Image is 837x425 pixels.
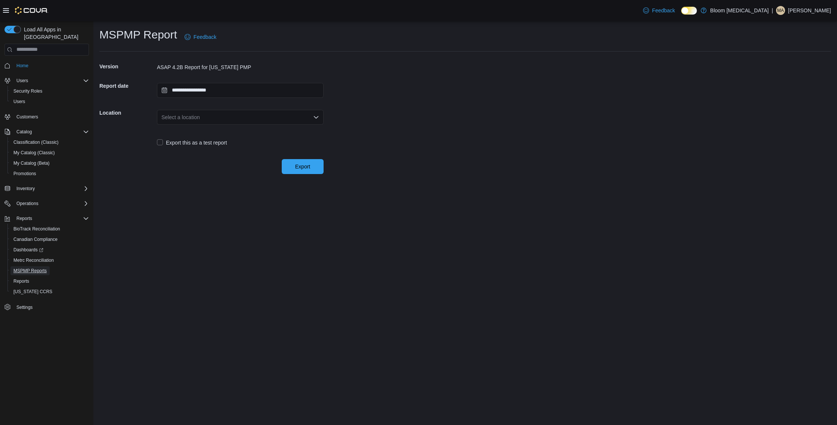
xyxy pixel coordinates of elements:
span: MA [777,6,784,15]
span: BioTrack Reconciliation [10,224,89,233]
span: Security Roles [13,88,42,94]
span: Dashboards [10,245,89,254]
span: Users [10,97,89,106]
button: Reports [7,276,92,286]
button: My Catalog (Classic) [7,148,92,158]
span: Canadian Compliance [13,236,58,242]
a: Security Roles [10,87,45,96]
span: Home [16,63,28,69]
label: Export this as a test report [157,138,227,147]
a: Metrc Reconciliation [10,256,57,265]
button: [US_STATE] CCRS [7,286,92,297]
a: Settings [13,303,35,312]
span: Reports [10,277,89,286]
span: Promotions [13,171,36,177]
span: MSPMP Reports [10,266,89,275]
button: Metrc Reconciliation [7,255,92,266]
nav: Complex example [4,57,89,332]
button: Catalog [13,127,35,136]
span: Operations [16,201,38,207]
span: [US_STATE] CCRS [13,289,52,295]
a: Users [10,97,28,106]
button: BioTrack Reconciliation [7,224,92,234]
span: Export [295,163,310,170]
span: Metrc Reconciliation [13,257,54,263]
a: Promotions [10,169,39,178]
div: ASAP 4.2B Report for [US_STATE] PMP [157,63,324,71]
div: Mohammed Alqadhi [776,6,785,15]
span: Catalog [16,129,32,135]
a: Home [13,61,31,70]
input: Press the down key to open a popover containing a calendar. [157,83,324,98]
span: Security Roles [10,87,89,96]
button: Users [7,96,92,107]
span: MSPMP Reports [13,268,47,274]
button: Classification (Classic) [7,137,92,148]
a: My Catalog (Beta) [10,159,53,168]
button: Security Roles [7,86,92,96]
button: Inventory [13,184,38,193]
a: Dashboards [10,245,46,254]
p: Bloom [MEDICAL_DATA] [710,6,769,15]
button: Home [1,60,92,71]
span: Settings [13,302,89,311]
button: Inventory [1,183,92,194]
h5: Location [99,105,155,120]
span: Users [13,76,89,85]
button: Customers [1,111,92,122]
p: [PERSON_NAME] [788,6,831,15]
span: Feedback [652,7,675,14]
button: Canadian Compliance [7,234,92,245]
span: Canadian Compliance [10,235,89,244]
button: Catalog [1,127,92,137]
span: Users [16,78,28,84]
span: Feedback [194,33,216,41]
span: Customers [16,114,38,120]
button: Reports [13,214,35,223]
span: Washington CCRS [10,287,89,296]
span: Customers [13,112,89,121]
span: BioTrack Reconciliation [13,226,60,232]
input: Accessible screen reader label [161,113,162,122]
button: Operations [13,199,41,208]
a: Reports [10,277,32,286]
p: | [772,6,773,15]
span: Inventory [13,184,89,193]
a: BioTrack Reconciliation [10,224,63,233]
button: Users [13,76,31,85]
span: Dashboards [13,247,43,253]
button: Settings [1,301,92,312]
a: My Catalog (Classic) [10,148,58,157]
img: Cova [15,7,48,14]
span: Classification (Classic) [10,138,89,147]
a: Classification (Classic) [10,138,62,147]
button: Promotions [7,168,92,179]
a: Customers [13,112,41,121]
a: Dashboards [7,245,92,255]
span: Load All Apps in [GEOGRAPHIC_DATA] [21,26,89,41]
button: Reports [1,213,92,224]
span: Home [13,61,89,70]
span: Operations [13,199,89,208]
button: Export [282,159,324,174]
span: Metrc Reconciliation [10,256,89,265]
h5: Version [99,59,155,74]
a: [US_STATE] CCRS [10,287,55,296]
input: Dark Mode [681,7,697,15]
span: Catalog [13,127,89,136]
span: Reports [16,215,32,221]
span: Settings [16,304,33,310]
h5: Report date [99,78,155,93]
a: MSPMP Reports [10,266,50,275]
span: My Catalog (Beta) [13,160,50,166]
span: Promotions [10,169,89,178]
span: Classification (Classic) [13,139,59,145]
span: My Catalog (Classic) [10,148,89,157]
span: Reports [13,278,29,284]
span: Users [13,99,25,105]
a: Feedback [640,3,678,18]
button: Users [1,75,92,86]
a: Canadian Compliance [10,235,61,244]
button: My Catalog (Beta) [7,158,92,168]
